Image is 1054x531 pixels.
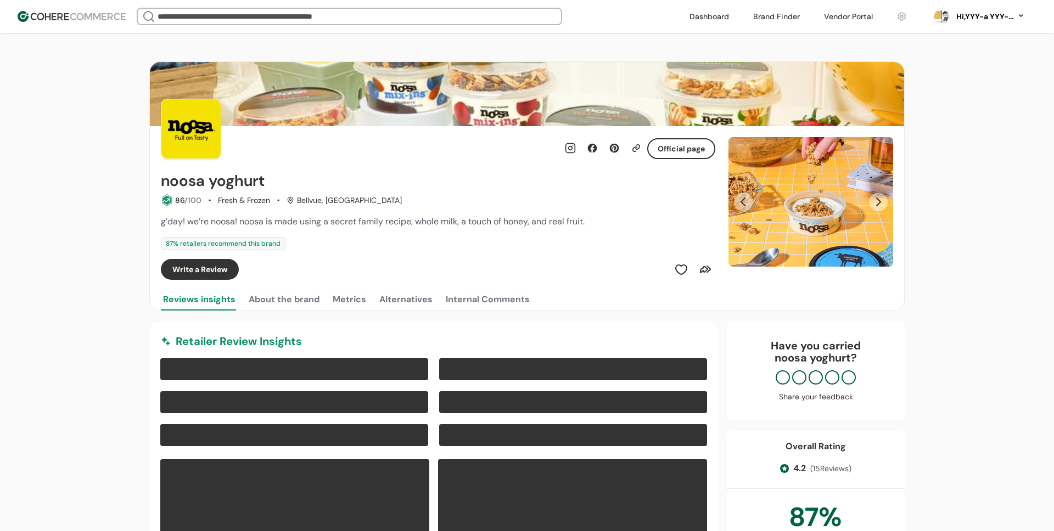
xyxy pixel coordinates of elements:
button: Next Slide [869,193,888,211]
div: Internal Comments [446,293,530,306]
div: Fresh & Frozen [218,195,270,206]
button: Official page [647,138,715,159]
span: 4.2 [793,462,806,475]
div: Overall Rating [786,440,846,453]
div: Hi, YYY-a YYY-aa [954,11,1014,22]
span: ( 15 Reviews) [810,463,851,474]
button: Metrics [330,289,368,310]
button: Alternatives [377,289,435,310]
button: Write a Review [161,259,239,280]
div: Slide 1 [728,137,893,267]
button: Hi,YYY-a YYY-aa [954,11,1025,22]
img: Brand Photo [161,99,221,159]
button: About the brand [246,289,322,310]
img: Cohere Logo [18,11,126,22]
div: Carousel [728,137,893,267]
div: 87 % retailers recommend this brand [161,237,285,250]
p: noosa yoghurt ? [738,352,894,364]
img: Brand cover image [150,62,904,126]
div: Bellvue, [GEOGRAPHIC_DATA] [287,195,402,206]
div: Have you carried [738,340,894,364]
span: /100 [184,195,201,205]
svg: 0 percent [933,8,950,25]
img: Slide 0 [728,137,893,267]
span: 86 [175,195,184,205]
button: Previous Slide [734,193,753,211]
button: Reviews insights [161,289,238,310]
div: Share your feedback [738,391,894,403]
h2: noosa yoghurt [161,172,265,190]
span: g’day! we’re noosa! noosa is made using a secret family recipe, whole milk, a touch of honey, and... [161,216,585,227]
div: Retailer Review Insights [160,333,707,349]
